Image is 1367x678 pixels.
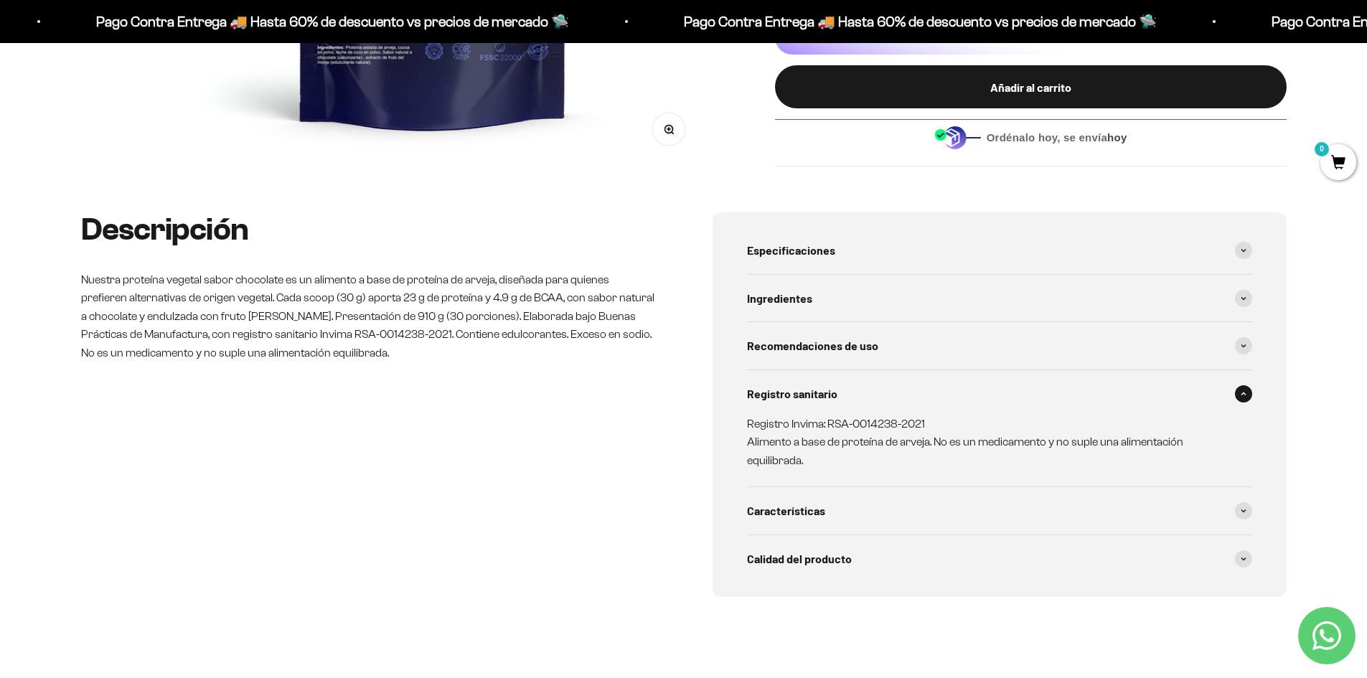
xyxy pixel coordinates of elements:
span: Recomendaciones de uso [747,336,878,355]
div: Un aval de expertos o estudios clínicos en la página. [17,68,297,107]
summary: Registro sanitario [747,370,1252,418]
div: Más detalles sobre la fecha exacta de entrega. [17,110,297,136]
p: ¿Qué te daría la seguridad final para añadir este producto a tu carrito? [17,23,297,56]
p: Nuestra proteína vegetal sabor chocolate es un alimento a base de proteína de arveja, diseñada pa... [81,270,655,362]
summary: Ingredientes [747,275,1252,322]
p: Pago Contra Entrega 🚚 Hasta 60% de descuento vs precios de mercado 🛸 [85,10,558,33]
h2: Descripción [81,212,655,247]
span: Calidad del producto [747,550,852,568]
span: Registro sanitario [747,385,837,403]
mark: 0 [1313,141,1330,158]
span: Características [747,502,825,520]
div: Añadir al carrito [804,77,1258,96]
summary: Especificaciones [747,227,1252,274]
button: Añadir al carrito [775,65,1287,108]
div: La confirmación de la pureza de los ingredientes. [17,168,297,207]
span: Especificaciones [747,241,835,260]
summary: Calidad del producto [747,535,1252,583]
a: 0 [1320,156,1356,171]
summary: Recomendaciones de uso [747,322,1252,369]
summary: Características [747,487,1252,535]
span: Enviar [235,214,296,238]
img: Despacho sin intermediarios [934,126,981,149]
p: Registro Invima: RSA-0014238-2021 Alimento a base de proteína de arveja. No es un medicamento y n... [747,415,1235,470]
button: Enviar [233,214,297,238]
span: Ingredientes [747,289,812,308]
div: Un mensaje de garantía de satisfacción visible. [17,139,297,164]
b: hoy [1107,131,1127,143]
p: Pago Contra Entrega 🚚 Hasta 60% de descuento vs precios de mercado 🛸 [673,10,1146,33]
span: Ordénalo hoy, se envía [987,130,1127,146]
